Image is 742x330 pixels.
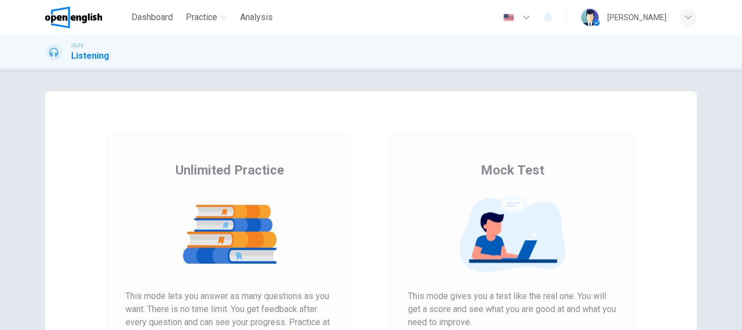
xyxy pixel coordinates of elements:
button: Practice [181,8,231,27]
span: IELTS [71,42,84,49]
img: en [502,14,515,22]
span: Unlimited Practice [175,161,284,179]
img: OpenEnglish logo [45,7,102,28]
span: Analysis [240,11,273,24]
button: Analysis [236,8,277,27]
span: Dashboard [131,11,173,24]
span: Practice [186,11,217,24]
h1: Listening [71,49,109,63]
div: [PERSON_NAME] [607,11,666,24]
span: This mode gives you a test like the real one. You will get a score and see what you are good at a... [408,290,617,329]
img: Profile picture [581,9,599,26]
button: Dashboard [127,8,177,27]
a: OpenEnglish logo [45,7,127,28]
span: Mock Test [481,161,544,179]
